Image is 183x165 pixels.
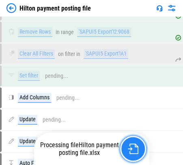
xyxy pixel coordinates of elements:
[43,117,66,123] div: pending...
[18,115,37,124] div: Update
[128,144,138,154] img: Go to file
[18,93,51,103] div: Add Columns
[56,95,80,101] div: pending...
[45,73,68,79] div: pending...
[18,27,52,37] div: Remove Rows
[6,3,16,13] img: Back
[58,51,80,57] div: on filter in
[56,29,60,35] div: in
[39,141,120,156] div: Processing file
[61,29,74,35] div: range
[19,4,91,12] div: Hilton payment posting file
[18,137,37,146] div: Update
[59,141,119,156] span: Hilton payment posting file.xlsx
[167,3,177,13] img: Settings menu
[84,49,128,59] div: 'SAPUI5 Export'!A1
[156,5,163,11] img: Support
[18,71,40,81] div: Set filter
[18,49,55,59] div: Clear All Filters
[77,27,131,37] div: 'SAPUI5 Export'!2:9068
